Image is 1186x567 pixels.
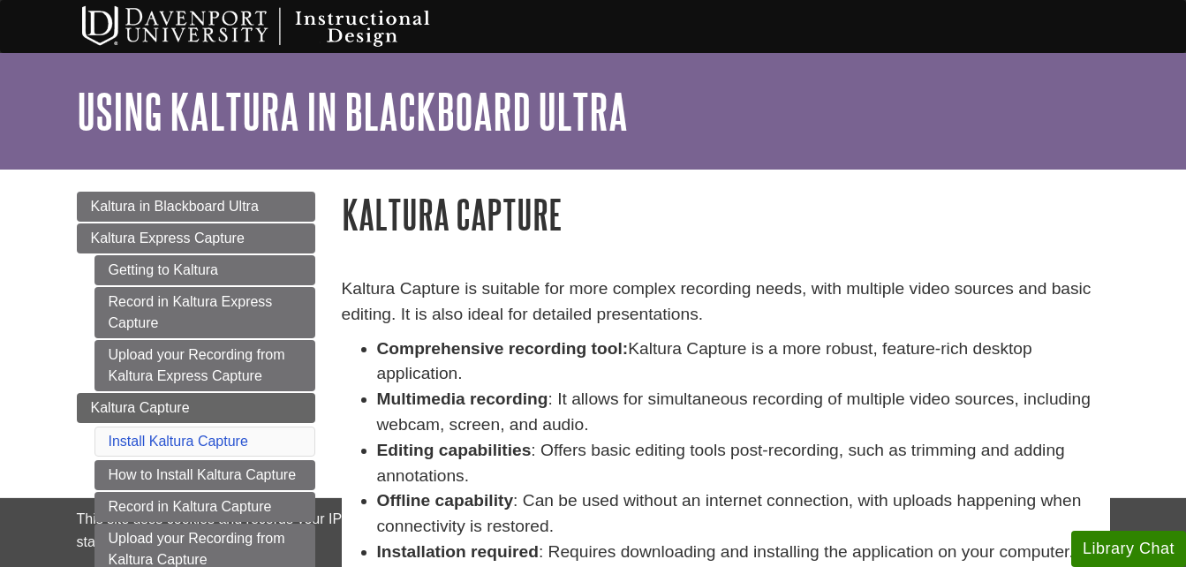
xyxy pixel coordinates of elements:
[94,287,315,338] a: Record in Kaltura Express Capture
[377,339,629,358] strong: Comprehensive recording tool:
[1071,531,1186,567] button: Library Chat
[94,340,315,391] a: Upload your Recording from Kaltura Express Capture
[342,192,1110,237] h1: Kaltura Capture
[342,276,1110,328] p: Kaltura Capture is suitable for more complex recording needs, with multiple video sources and bas...
[377,540,1110,565] li: : Requires downloading and installing the application on your computer.
[94,255,315,285] a: Getting to Kaltura
[77,84,628,139] a: Using Kaltura in Blackboard Ultra
[377,389,548,408] strong: Multimedia recording
[377,441,532,459] strong: Editing capabilities
[377,438,1110,489] li: : Offers basic editing tools post-recording, such as trimming and adding annotations.
[377,491,514,510] strong: Offline capability
[77,223,315,253] a: Kaltura Express Capture
[68,4,492,49] img: Davenport University Instructional Design
[91,231,245,246] span: Kaltura Express Capture
[91,199,259,214] span: Kaltura in Blackboard Ultra
[77,393,315,423] a: Kaltura Capture
[109,434,248,449] a: Install Kaltura Capture
[377,488,1110,540] li: : Can be used without an internet connection, with uploads happening when connectivity is restored.
[94,460,315,490] a: How to Install Kaltura Capture
[377,336,1110,388] li: Kaltura Capture is a more robust, feature-rich desktop application.
[94,492,315,522] a: Record in Kaltura Capture
[91,400,190,415] span: Kaltura Capture
[377,387,1110,438] li: : It allows for simultaneous recording of multiple video sources, including webcam, screen, and a...
[377,542,539,561] strong: Installation required
[77,192,315,222] a: Kaltura in Blackboard Ultra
